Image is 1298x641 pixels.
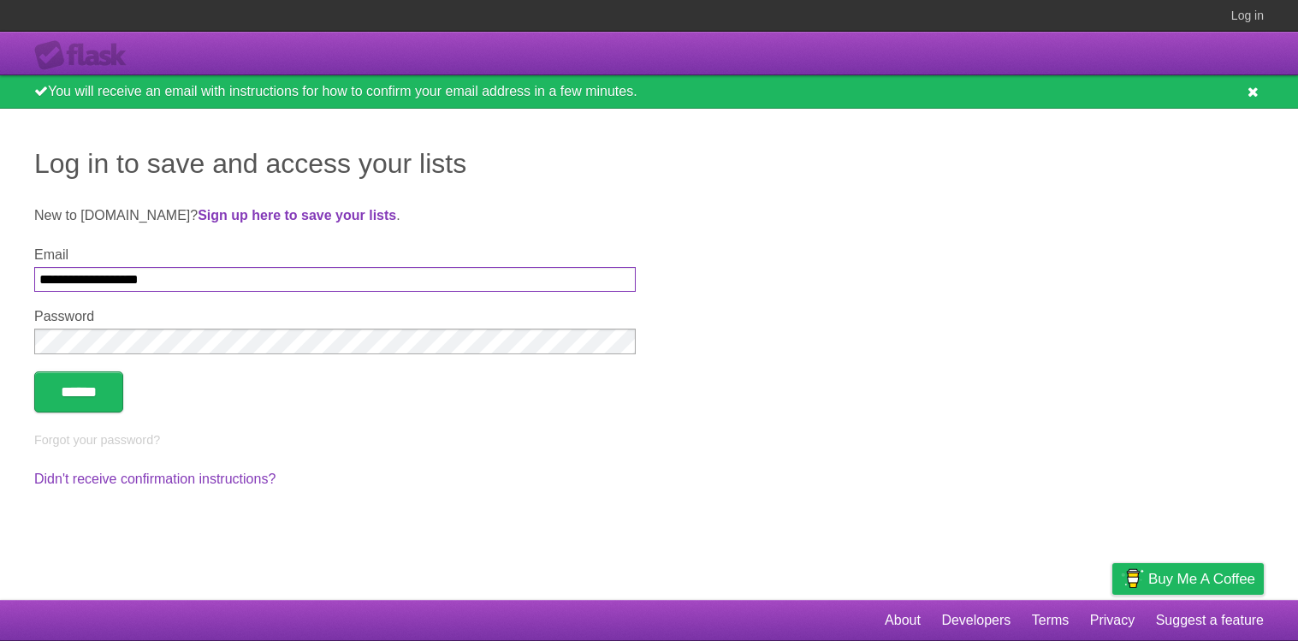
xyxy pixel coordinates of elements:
a: Didn't receive confirmation instructions? [34,472,276,486]
a: Suggest a feature [1156,604,1264,637]
p: New to [DOMAIN_NAME]? . [34,205,1264,226]
a: Terms [1032,604,1070,637]
a: Developers [941,604,1011,637]
a: Privacy [1090,604,1135,637]
img: Buy me a coffee [1121,564,1144,593]
h1: Log in to save and access your lists [34,143,1264,184]
a: Buy me a coffee [1112,563,1264,595]
a: About [885,604,921,637]
label: Password [34,309,636,324]
a: Sign up here to save your lists [198,208,396,223]
label: Email [34,247,636,263]
a: Forgot your password? [34,433,160,447]
div: Flask [34,40,137,71]
span: Buy me a coffee [1148,564,1255,594]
